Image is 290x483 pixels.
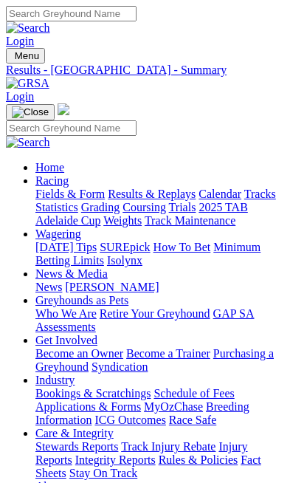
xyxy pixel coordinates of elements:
div: News & Media [35,281,284,294]
a: Racing [35,174,69,187]
a: Get Involved [35,334,97,346]
img: logo-grsa-white.png [58,103,69,115]
a: Trials [169,201,196,213]
a: Fact Sheets [35,453,261,479]
input: Search [6,120,137,136]
a: Syndication [92,360,148,373]
a: Weights [103,214,142,227]
a: Race Safe [169,414,216,426]
a: Care & Integrity [35,427,114,439]
a: Login [6,35,34,47]
div: Get Involved [35,347,284,374]
a: MyOzChase [144,400,203,413]
div: Industry [35,387,284,427]
img: Close [12,106,49,118]
a: Industry [35,374,75,386]
a: Retire Your Greyhound [100,307,210,320]
img: Search [6,136,50,149]
a: Track Injury Rebate [121,440,215,453]
a: GAP SA Assessments [35,307,254,333]
a: Track Maintenance [145,214,235,227]
img: Search [6,21,50,35]
div: Care & Integrity [35,440,284,480]
a: Fields & Form [35,188,105,200]
span: Menu [15,50,39,61]
a: News & Media [35,267,108,280]
a: 2025 TAB Adelaide Cup [35,201,248,227]
div: Racing [35,188,284,227]
img: GRSA [6,77,49,90]
a: [PERSON_NAME] [65,281,159,293]
a: Purchasing a Greyhound [35,347,274,373]
a: Integrity Reports [75,453,156,466]
a: Stewards Reports [35,440,118,453]
button: Toggle navigation [6,48,45,64]
a: Home [35,161,64,174]
a: Bookings & Scratchings [35,387,151,400]
a: Calendar [198,188,241,200]
a: News [35,281,62,293]
a: Tracks [244,188,276,200]
button: Toggle navigation [6,104,55,120]
a: Greyhounds as Pets [35,294,128,306]
a: Injury Reports [35,440,248,466]
input: Search [6,6,137,21]
a: Breeding Information [35,400,249,426]
a: [DATE] Tips [35,241,97,253]
a: Who We Are [35,307,97,320]
a: Results & Replays [108,188,196,200]
a: Become an Owner [35,347,123,360]
a: Results - [GEOGRAPHIC_DATA] - Summary [6,64,284,77]
a: Grading [81,201,120,213]
a: ICG Outcomes [94,414,165,426]
a: Schedule of Fees [153,387,234,400]
a: Wagering [35,227,81,240]
a: Rules & Policies [159,453,238,466]
a: Applications & Forms [35,400,141,413]
a: Stay On Track [69,467,137,479]
a: Minimum Betting Limits [35,241,260,267]
a: Statistics [35,201,78,213]
a: SUREpick [100,241,150,253]
a: How To Bet [153,241,211,253]
a: Isolynx [107,254,142,267]
a: Login [6,90,34,103]
a: Coursing [122,201,166,213]
div: Greyhounds as Pets [35,307,284,334]
div: Wagering [35,241,284,267]
a: Become a Trainer [126,347,210,360]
